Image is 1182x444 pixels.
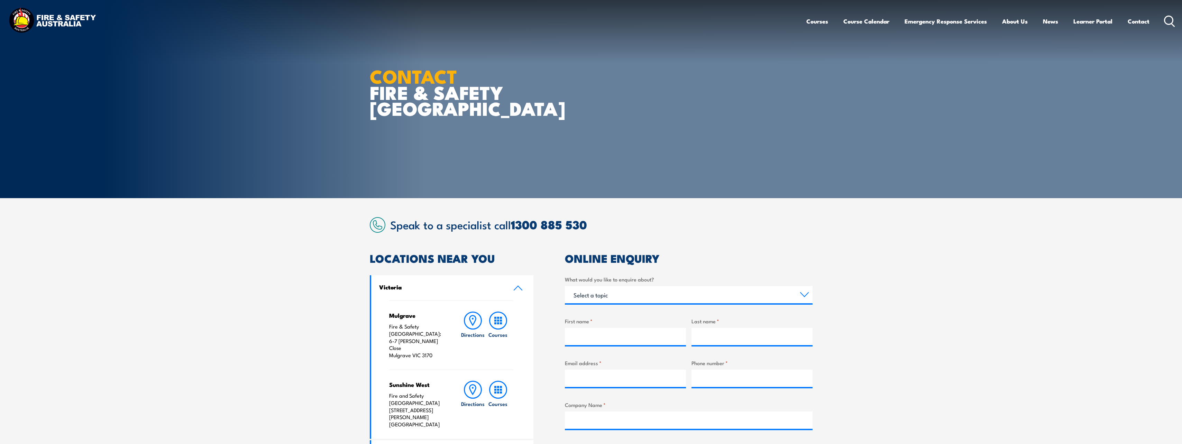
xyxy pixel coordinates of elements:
[905,12,987,30] a: Emergency Response Services
[461,331,485,338] h6: Directions
[1073,12,1112,30] a: Learner Portal
[565,401,813,409] label: Company Name
[1002,12,1028,30] a: About Us
[565,359,686,367] label: Email address
[511,215,587,233] a: 1300 885 530
[806,12,828,30] a: Courses
[565,275,813,283] label: What would you like to enquire about?
[389,381,447,388] h4: Sunshine West
[488,331,507,338] h6: Courses
[389,392,447,428] p: Fire and Safety [GEOGRAPHIC_DATA] [STREET_ADDRESS][PERSON_NAME] [GEOGRAPHIC_DATA]
[565,317,686,325] label: First name
[488,400,507,407] h6: Courses
[370,61,457,90] strong: CONTACT
[460,381,485,428] a: Directions
[843,12,889,30] a: Course Calendar
[389,323,447,359] p: Fire & Safety [GEOGRAPHIC_DATA]: 6-7 [PERSON_NAME] Close Mulgrave VIC 3170
[691,359,813,367] label: Phone number
[371,275,534,300] a: Victoria
[565,253,813,263] h2: ONLINE ENQUIRY
[370,68,541,116] h1: FIRE & SAFETY [GEOGRAPHIC_DATA]
[486,381,511,428] a: Courses
[691,317,813,325] label: Last name
[370,253,534,263] h2: LOCATIONS NEAR YOU
[1043,12,1058,30] a: News
[389,312,447,319] h4: Mulgrave
[390,218,813,231] h2: Speak to a specialist call
[1128,12,1149,30] a: Contact
[461,400,485,407] h6: Directions
[486,312,511,359] a: Courses
[379,283,503,291] h4: Victoria
[460,312,485,359] a: Directions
